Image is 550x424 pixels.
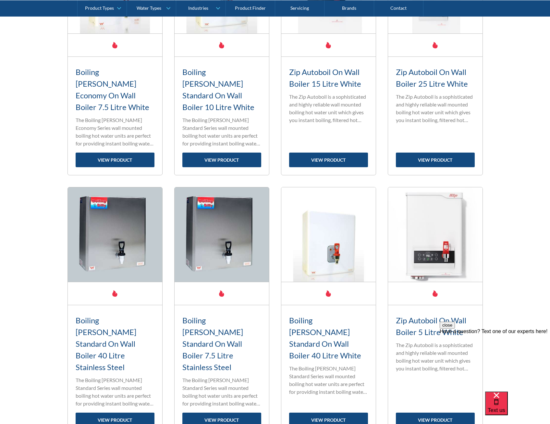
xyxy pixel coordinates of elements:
[396,315,475,338] h3: Zip Autoboil On Wall Boiler 5 Litre White
[182,66,261,113] h3: Boiling [PERSON_NAME] Standard On Wall Boiler 10 Litre White
[76,376,154,407] p: The Boiling [PERSON_NAME] Standard Series wall mounted boiling hot water units are perfect for pr...
[396,66,475,90] h3: Zip Autoboil On Wall Boiler 25 Litre White
[76,66,154,113] h3: Boiling [PERSON_NAME] Economy On Wall Boiler 7.5 Litre White
[76,116,154,147] p: The Boiling [PERSON_NAME] Economy Series wall mounted boiling hot water units are perfect for pro...
[85,5,114,11] div: Product Types
[289,93,368,124] p: The Zip Autoboil is a sophisticated and highly reliable wall mounted boiling hot water unit which...
[188,5,208,11] div: Industries
[440,322,550,400] iframe: podium webchat widget prompt
[182,376,261,407] p: The Boiling [PERSON_NAME] Standard Series wall mounted boiling hot water units are perfect for pr...
[396,153,475,167] a: view product
[396,93,475,124] p: The Zip Autoboil is a sophisticated and highly reliable wall mounted boiling hot water unit which...
[281,187,376,282] img: Boiling Billy Standard On Wall Boiler 40 Litre White
[289,153,368,167] a: view product
[137,5,161,11] div: Water Types
[76,315,154,373] h3: Boiling [PERSON_NAME] Standard On Wall Boiler 40 Litre Stainless Steel
[182,153,261,167] a: view product
[76,153,154,167] a: view product
[182,315,261,373] h3: Boiling [PERSON_NAME] Standard On Wall Boiler 7.5 Litre Stainless Steel
[289,66,368,90] h3: Zip Autoboil On Wall Boiler 15 Litre White
[289,365,368,396] p: The Boiling [PERSON_NAME] Standard Series wall mounted boiling hot water units are perfect for pr...
[68,187,162,282] img: Boiling Billy Standard On Wall Boiler 40 Litre Stainless Steel
[289,315,368,361] h3: Boiling [PERSON_NAME] Standard On Wall Boiler 40 Litre White
[388,187,483,282] img: Zip Autoboil On Wall Boiler 5 Litre White
[175,187,269,282] img: Boiling Billy Standard On Wall Boiler 7.5 Litre Stainless Steel
[182,116,261,147] p: The Boiling [PERSON_NAME] Standard Series wall mounted boiling hot water units are perfect for pr...
[485,392,550,424] iframe: podium webchat widget bubble
[396,341,475,372] p: The Zip Autoboil is a sophisticated and highly reliable wall mounted boiling hot water unit which...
